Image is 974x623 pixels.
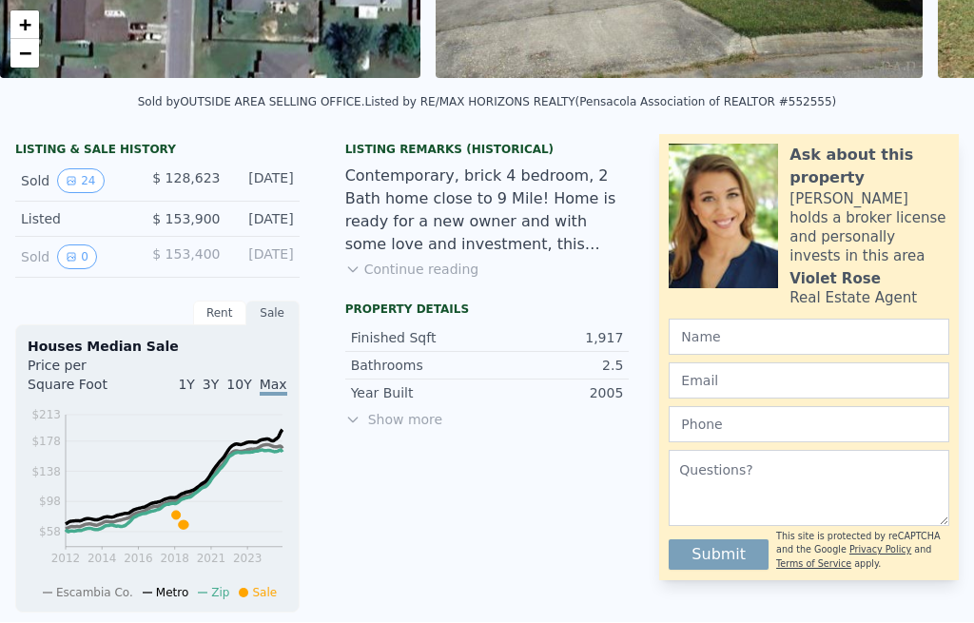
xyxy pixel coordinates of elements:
[211,587,229,600] span: Zip
[789,145,949,190] div: Ask about this property
[236,210,294,229] div: [DATE]
[152,212,220,227] span: $ 153,900
[19,42,31,66] span: −
[28,338,287,357] div: Houses Median Sale
[178,378,194,393] span: 1Y
[487,329,623,348] div: 1,917
[669,407,949,443] input: Phone
[197,553,226,566] tspan: 2021
[10,11,39,40] a: Zoom in
[57,169,104,194] button: View historical data
[160,553,189,566] tspan: 2018
[351,384,487,403] div: Year Built
[345,411,630,430] span: Show more
[203,378,219,393] span: 3Y
[152,171,220,186] span: $ 128,623
[351,329,487,348] div: Finished Sqft
[233,553,263,566] tspan: 2023
[39,526,61,539] tspan: $58
[15,143,300,162] div: LISTING & SALE HISTORY
[487,357,623,376] div: 2.5
[789,190,949,266] div: [PERSON_NAME] holds a broker license and personally invests in this area
[39,496,61,509] tspan: $98
[669,363,949,399] input: Email
[345,261,479,280] button: Continue reading
[31,466,61,479] tspan: $138
[364,96,836,109] div: Listed by RE/MAX HORIZONS REALTY (Pensacola Association of REALTOR #552555)
[260,378,287,397] span: Max
[345,302,630,318] div: Property details
[345,143,630,158] div: Listing Remarks (Historical)
[669,540,769,571] button: Submit
[669,320,949,356] input: Name
[88,553,117,566] tspan: 2014
[138,96,365,109] div: Sold by OUTSIDE AREA SELLING OFFICE .
[31,436,61,449] tspan: $178
[789,289,917,308] div: Real Estate Agent
[236,245,294,270] div: [DATE]
[776,559,851,570] a: Terms of Service
[51,553,81,566] tspan: 2012
[19,13,31,37] span: +
[345,165,630,257] div: Contemporary, brick 4 bedroom, 2 Bath home close to 9 Mile! Home is ready for a new owner and wit...
[28,357,157,406] div: Price per Square Foot
[124,553,153,566] tspan: 2016
[193,302,246,326] div: Rent
[776,531,949,572] div: This site is protected by reCAPTCHA and the Google and apply.
[156,587,188,600] span: Metro
[236,169,294,194] div: [DATE]
[56,587,133,600] span: Escambia Co.
[226,378,251,393] span: 10Y
[789,270,880,289] div: Violet Rose
[31,409,61,422] tspan: $213
[351,357,487,376] div: Bathrooms
[57,245,97,270] button: View historical data
[487,384,623,403] div: 2005
[246,302,300,326] div: Sale
[152,247,220,263] span: $ 153,400
[252,587,277,600] span: Sale
[849,545,911,555] a: Privacy Policy
[10,40,39,68] a: Zoom out
[21,245,137,270] div: Sold
[21,169,137,194] div: Sold
[21,210,137,229] div: Listed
